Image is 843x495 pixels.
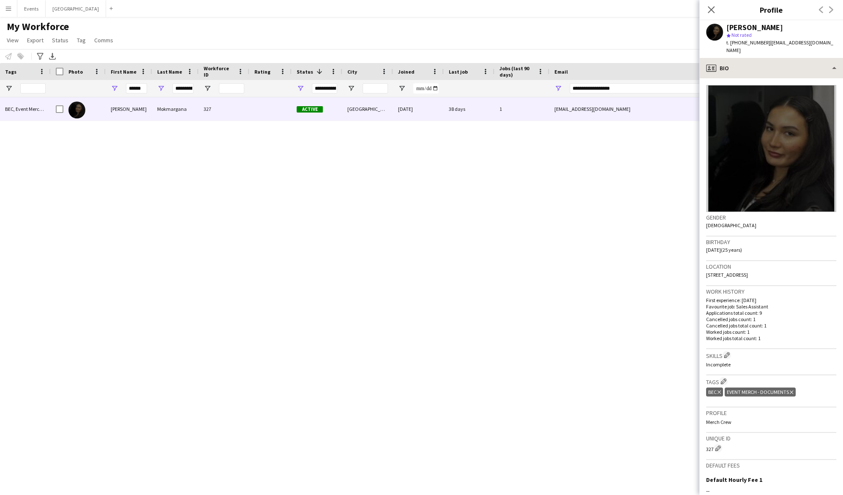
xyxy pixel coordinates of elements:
[706,303,836,310] p: Favourite job: Sales Assistant
[706,377,836,386] h3: Tags
[706,214,836,221] h3: Gender
[3,35,22,46] a: View
[68,69,83,75] span: Photo
[204,65,234,78] span: Workforce ID
[570,83,713,93] input: Email Filter Input
[77,36,86,44] span: Tag
[35,51,45,61] app-action-btn: Advanced filters
[199,97,249,121] div: 327
[706,263,836,270] h3: Location
[706,85,836,212] img: Crew avatar or photo
[68,102,85,118] img: Jessie Mokmargana
[254,69,270,75] span: Rating
[725,388,795,396] div: Event Merch - Documents
[20,83,46,93] input: Tags Filter Input
[91,35,117,46] a: Comms
[126,83,147,93] input: First Name Filter Input
[706,247,742,253] span: [DATE] (25 years)
[706,487,836,495] div: --
[5,69,16,75] span: Tags
[47,51,57,61] app-action-btn: Export XLSX
[52,36,68,44] span: Status
[706,419,836,425] p: Merch Crew
[706,322,836,329] p: Cancelled jobs total count: 1
[706,361,836,368] p: Incomplete
[111,85,118,92] button: Open Filter Menu
[726,24,783,31] div: [PERSON_NAME]
[7,20,69,33] span: My Workforce
[157,69,182,75] span: Last Name
[398,69,415,75] span: Joined
[699,58,843,78] div: Bio
[74,35,89,46] a: Tag
[219,83,244,93] input: Workforce ID Filter Input
[449,69,468,75] span: Last job
[706,335,836,341] p: Worked jobs total count: 1
[554,69,568,75] span: Email
[699,4,843,15] h3: Profile
[297,106,323,113] span: Active
[27,36,44,44] span: Export
[7,36,19,44] span: View
[5,85,13,92] button: Open Filter Menu
[499,65,534,78] span: Jobs (last 90 days)
[706,222,756,228] span: [DEMOGRAPHIC_DATA]
[106,97,152,121] div: [PERSON_NAME]
[706,310,836,316] p: Applications total count: 9
[342,97,393,121] div: [GEOGRAPHIC_DATA]
[706,462,836,469] h3: Default fees
[494,97,549,121] div: 1
[157,85,165,92] button: Open Filter Menu
[706,288,836,295] h3: Work history
[726,39,833,53] span: | [EMAIL_ADDRESS][DOMAIN_NAME]
[726,39,770,46] span: t. [PHONE_NUMBER]
[94,36,113,44] span: Comms
[24,35,47,46] a: Export
[152,97,199,121] div: Mokmargana
[46,0,106,17] button: [GEOGRAPHIC_DATA]
[706,316,836,322] p: Cancelled jobs count: 1
[347,85,355,92] button: Open Filter Menu
[204,85,211,92] button: Open Filter Menu
[554,85,562,92] button: Open Filter Menu
[706,388,723,396] div: BEC
[706,444,836,452] div: 327
[363,83,388,93] input: City Filter Input
[706,272,748,278] span: [STREET_ADDRESS]
[297,69,313,75] span: Status
[172,83,194,93] input: Last Name Filter Input
[444,97,494,121] div: 38 days
[49,35,72,46] a: Status
[549,97,718,121] div: [EMAIL_ADDRESS][DOMAIN_NAME]
[706,409,836,417] h3: Profile
[706,434,836,442] h3: Unique ID
[111,69,136,75] span: First Name
[17,0,46,17] button: Events
[731,32,752,38] span: Not rated
[706,476,762,484] h3: Default Hourly Fee 1
[393,97,444,121] div: [DATE]
[706,238,836,246] h3: Birthday
[413,83,439,93] input: Joined Filter Input
[706,297,836,303] p: First experience: [DATE]
[347,69,357,75] span: City
[398,85,406,92] button: Open Filter Menu
[297,85,304,92] button: Open Filter Menu
[706,329,836,335] p: Worked jobs count: 1
[706,351,836,360] h3: Skills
